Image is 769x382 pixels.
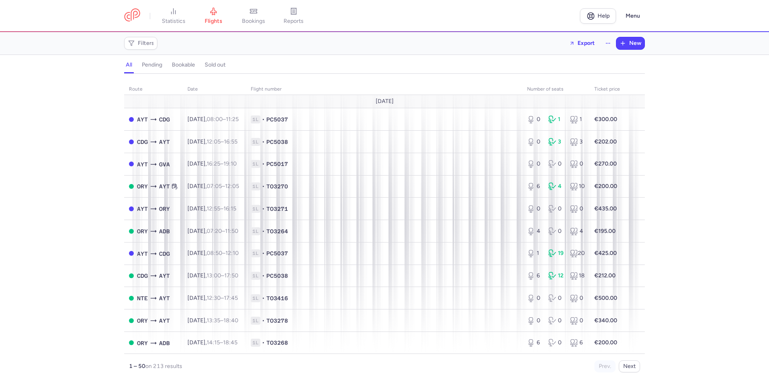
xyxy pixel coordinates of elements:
time: 08:50 [207,250,222,257]
time: 16:25 [207,160,220,167]
span: TO3271 [266,205,288,213]
button: Export [564,37,600,50]
time: 13:00 [207,272,221,279]
a: CitizenPlane red outlined logo [124,8,140,23]
strong: €195.00 [594,228,616,234]
th: Ticket price [590,83,625,95]
strong: €270.00 [594,160,617,167]
span: – [207,339,238,346]
div: 6 [570,339,585,347]
div: 12 [548,272,563,280]
span: AYT [137,160,148,169]
div: 0 [527,160,542,168]
span: on 213 results [145,363,182,370]
div: 6 [527,339,542,347]
time: 07:05 [207,183,222,190]
div: 19 [548,249,563,257]
time: 16:55 [224,138,238,145]
span: • [262,227,265,235]
div: 1 [570,115,585,123]
th: route [124,83,183,95]
span: • [262,272,265,280]
strong: 1 – 50 [129,363,145,370]
span: • [262,182,265,190]
time: 12:10 [225,250,239,257]
div: 0 [548,317,563,325]
span: [DATE], [187,183,239,190]
time: 18:45 [223,339,238,346]
h4: bookable [172,61,195,69]
span: AYT [159,137,170,146]
div: 0 [570,160,585,168]
div: 0 [548,227,563,235]
button: Menu [621,8,645,24]
span: ORY [159,204,170,213]
span: • [262,205,265,213]
span: PC5037 [266,249,288,257]
span: • [262,339,265,347]
span: 1L [251,272,260,280]
span: NTE [137,294,148,303]
span: [DATE] [376,98,394,105]
span: PC5017 [266,160,288,168]
span: – [207,317,238,324]
span: GVA [159,160,170,169]
span: AYT [159,294,170,303]
div: 6 [527,272,542,280]
span: [DATE], [187,250,239,257]
strong: €435.00 [594,205,617,212]
div: 1 [548,115,563,123]
div: 1 [527,249,542,257]
strong: €300.00 [594,116,617,123]
span: – [207,160,237,167]
span: ORY [137,227,148,236]
a: statistics [153,7,193,25]
span: CDG [159,115,170,124]
div: 4 [527,227,542,235]
div: 0 [570,294,585,302]
span: • [262,249,265,257]
span: CDG [159,249,170,258]
span: – [207,250,239,257]
span: • [262,294,265,302]
span: [DATE], [187,295,238,301]
span: AYT [137,204,148,213]
span: statistics [162,18,185,25]
div: 10 [570,182,585,190]
div: 20 [570,249,585,257]
span: Export [578,40,595,46]
span: PC5038 [266,138,288,146]
span: TO3264 [266,227,288,235]
span: ADB [159,339,170,348]
span: Filters [138,40,154,46]
span: [DATE], [187,205,236,212]
a: Help [580,8,616,24]
div: 0 [570,205,585,213]
th: date [183,83,246,95]
th: number of seats [522,83,590,95]
strong: €212.00 [594,272,616,279]
div: 3 [548,138,563,146]
span: 1L [251,294,260,302]
time: 14:15 [207,339,220,346]
span: 1L [251,115,260,123]
a: flights [193,7,234,25]
time: 18:40 [223,317,238,324]
span: [DATE], [187,339,238,346]
strong: €200.00 [594,183,617,190]
time: 12:05 [207,138,221,145]
span: TO3268 [266,339,288,347]
button: Filters [125,37,157,49]
span: 1L [251,182,260,190]
span: Help [598,13,610,19]
span: TO3270 [266,182,288,190]
span: PC5038 [266,272,288,280]
strong: €340.00 [594,317,617,324]
strong: €500.00 [594,295,617,301]
span: [DATE], [187,116,239,123]
strong: €202.00 [594,138,617,145]
div: 0 [527,115,542,123]
span: [DATE], [187,272,238,279]
span: CDG [137,137,148,146]
span: 1L [251,339,260,347]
